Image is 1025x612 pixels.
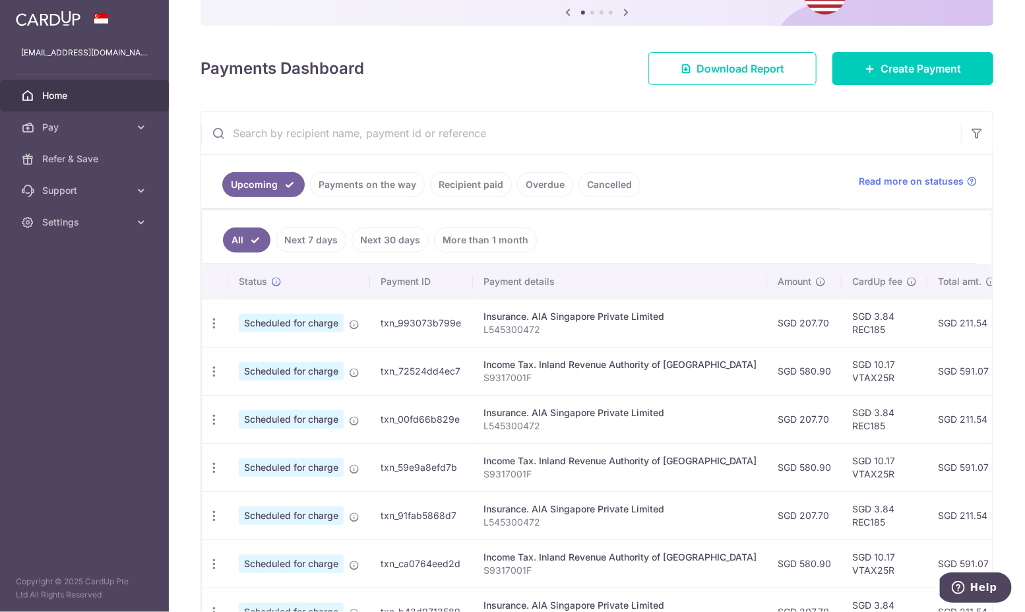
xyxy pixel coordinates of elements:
[483,516,757,529] p: L545300472
[21,46,148,59] p: [EMAIL_ADDRESS][DOMAIN_NAME]
[767,443,842,491] td: SGD 580.90
[767,347,842,395] td: SGD 580.90
[842,491,927,539] td: SGD 3.84 REC185
[434,228,537,253] a: More than 1 month
[42,121,129,134] span: Pay
[648,52,817,85] a: Download Report
[42,152,129,166] span: Refer & Save
[239,458,344,477] span: Scheduled for charge
[239,555,344,573] span: Scheduled for charge
[859,175,964,188] span: Read more on statuses
[239,506,344,525] span: Scheduled for charge
[842,299,927,347] td: SGD 3.84 REC185
[483,406,757,419] div: Insurance. AIA Singapore Private Limited
[310,172,425,197] a: Payments on the way
[370,264,473,299] th: Payment ID
[940,572,1012,605] iframe: Opens a widget where you can find more information
[42,216,129,229] span: Settings
[927,443,1007,491] td: SGD 591.07
[767,395,842,443] td: SGD 207.70
[222,172,305,197] a: Upcoming
[859,175,977,188] a: Read more on statuses
[578,172,640,197] a: Cancelled
[42,184,129,197] span: Support
[842,347,927,395] td: SGD 10.17 VTAX25R
[370,395,473,443] td: txn_00fd66b829e
[842,395,927,443] td: SGD 3.84 REC185
[767,299,842,347] td: SGD 207.70
[697,61,784,76] span: Download Report
[483,503,757,516] div: Insurance. AIA Singapore Private Limited
[483,564,757,577] p: S9317001F
[927,347,1007,395] td: SGD 591.07
[239,314,344,332] span: Scheduled for charge
[483,468,757,481] p: S9317001F
[483,599,757,612] div: Insurance. AIA Singapore Private Limited
[938,275,981,288] span: Total amt.
[483,371,757,384] p: S9317001F
[927,539,1007,588] td: SGD 591.07
[223,228,270,253] a: All
[767,491,842,539] td: SGD 207.70
[370,299,473,347] td: txn_993073b799e
[370,491,473,539] td: txn_91fab5868d7
[842,443,927,491] td: SGD 10.17 VTAX25R
[370,539,473,588] td: txn_ca0764eed2d
[473,264,767,299] th: Payment details
[517,172,573,197] a: Overdue
[483,310,757,323] div: Insurance. AIA Singapore Private Limited
[239,362,344,381] span: Scheduled for charge
[832,52,993,85] a: Create Payment
[430,172,512,197] a: Recipient paid
[927,491,1007,539] td: SGD 211.54
[42,89,129,102] span: Home
[370,443,473,491] td: txn_59e9a8efd7b
[881,61,961,76] span: Create Payment
[483,419,757,433] p: L545300472
[483,358,757,371] div: Income Tax. Inland Revenue Authority of [GEOGRAPHIC_DATA]
[239,410,344,429] span: Scheduled for charge
[201,112,961,154] input: Search by recipient name, payment id or reference
[927,395,1007,443] td: SGD 211.54
[767,539,842,588] td: SGD 580.90
[201,57,364,80] h4: Payments Dashboard
[483,551,757,564] div: Income Tax. Inland Revenue Authority of [GEOGRAPHIC_DATA]
[370,347,473,395] td: txn_72524dd4ec7
[842,539,927,588] td: SGD 10.17 VTAX25R
[16,11,80,26] img: CardUp
[239,275,267,288] span: Status
[352,228,429,253] a: Next 30 days
[778,275,811,288] span: Amount
[483,454,757,468] div: Income Tax. Inland Revenue Authority of [GEOGRAPHIC_DATA]
[927,299,1007,347] td: SGD 211.54
[276,228,346,253] a: Next 7 days
[483,323,757,336] p: L545300472
[852,275,902,288] span: CardUp fee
